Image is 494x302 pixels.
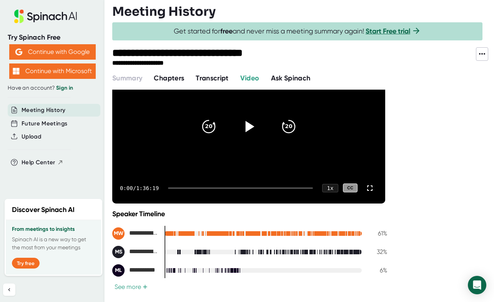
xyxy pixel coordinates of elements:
button: Ask Spinach [271,73,311,83]
div: Speaker Timeline [112,210,387,218]
div: MS [112,246,125,258]
span: Chapters [154,74,184,82]
button: Upload [22,132,41,141]
span: + [143,284,148,290]
div: 61 % [368,230,387,237]
button: See more+ [112,283,150,291]
span: Transcript [196,74,229,82]
div: Makayla Lee [112,264,158,277]
span: Video [240,74,259,82]
button: Future Meetings [22,119,67,128]
button: Chapters [154,73,184,83]
div: 6 % [368,267,387,274]
button: Transcript [196,73,229,83]
button: Continue with Microsoft [9,63,96,79]
div: Have an account? [8,85,97,92]
h2: Discover Spinach AI [12,205,75,215]
p: Spinach AI is a new way to get the most from your meetings [12,235,95,252]
span: Summary [112,74,142,82]
span: Get started for and never miss a meeting summary again! [174,27,421,36]
img: Aehbyd4JwY73AAAAAElFTkSuQmCC [15,48,22,55]
div: CC [343,184,358,192]
button: Video [240,73,259,83]
a: Start Free trial [366,27,410,35]
button: Continue with Google [9,44,96,60]
div: Open Intercom Messenger [468,276,486,294]
div: Makayla Swanson [112,246,158,258]
div: 32 % [368,248,387,255]
button: Meeting History [22,106,65,115]
h3: From meetings to insights [12,226,95,232]
button: Try free [12,258,40,269]
button: Summary [112,73,142,83]
div: MW [112,227,125,240]
a: Sign in [56,85,73,91]
div: Madison Whitcher [112,227,158,240]
div: Try Spinach Free [8,33,97,42]
button: Collapse sidebar [3,284,15,296]
b: free [220,27,233,35]
button: Help Center [22,158,63,167]
h3: Meeting History [112,4,216,19]
span: Help Center [22,158,55,167]
span: Ask Spinach [271,74,311,82]
div: 0:00 / 1:36:19 [120,185,159,191]
div: ML [112,264,125,277]
div: 1 x [322,184,338,192]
